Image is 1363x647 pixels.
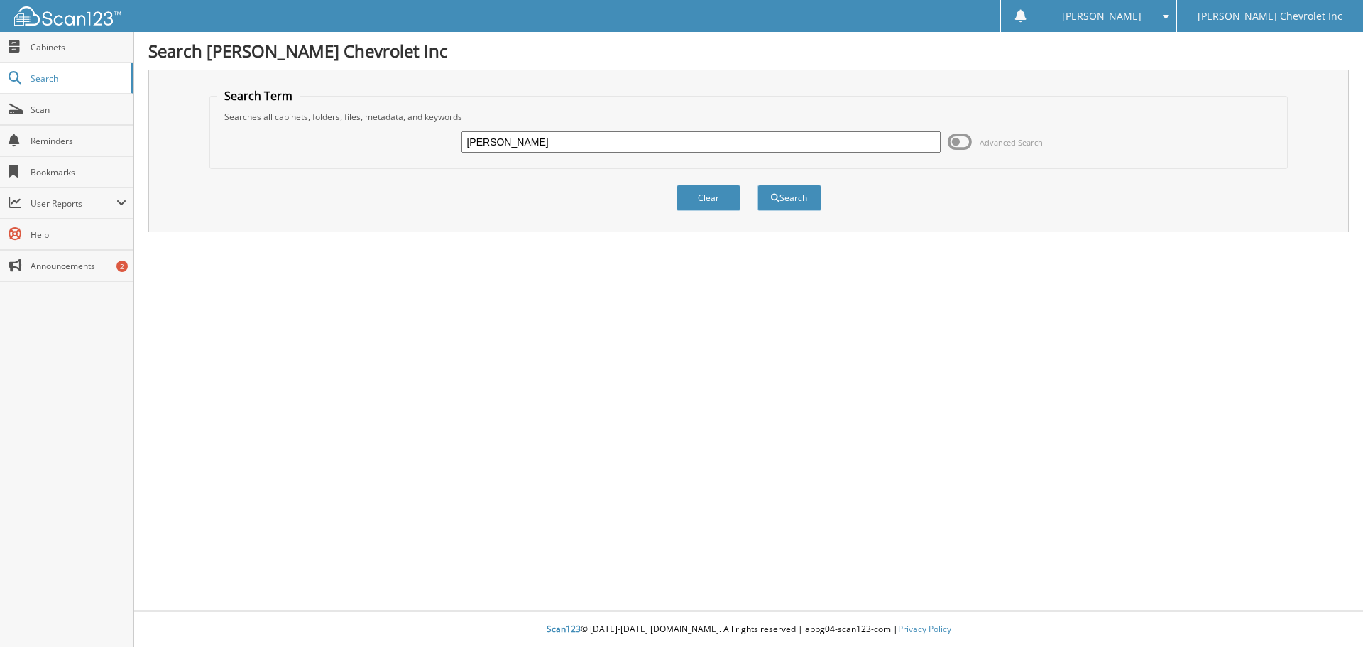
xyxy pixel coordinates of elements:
div: Searches all cabinets, folders, files, metadata, and keywords [217,111,1281,123]
div: © [DATE]-[DATE] [DOMAIN_NAME]. All rights reserved | appg04-scan123-com | [134,612,1363,647]
span: Reminders [31,135,126,147]
span: [PERSON_NAME] Chevrolet Inc [1198,12,1342,21]
button: Clear [677,185,740,211]
span: Help [31,229,126,241]
a: Privacy Policy [898,623,951,635]
span: Cabinets [31,41,126,53]
span: Scan123 [547,623,581,635]
span: Scan [31,104,126,116]
h1: Search [PERSON_NAME] Chevrolet Inc [148,39,1349,62]
img: scan123-logo-white.svg [14,6,121,26]
legend: Search Term [217,88,300,104]
span: Advanced Search [980,137,1043,148]
span: Search [31,72,124,85]
span: Bookmarks [31,166,126,178]
button: Search [757,185,821,211]
span: [PERSON_NAME] [1062,12,1142,21]
iframe: Chat Widget [1292,579,1363,647]
div: 2 [116,261,128,272]
span: User Reports [31,197,116,210]
span: Announcements [31,260,126,272]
